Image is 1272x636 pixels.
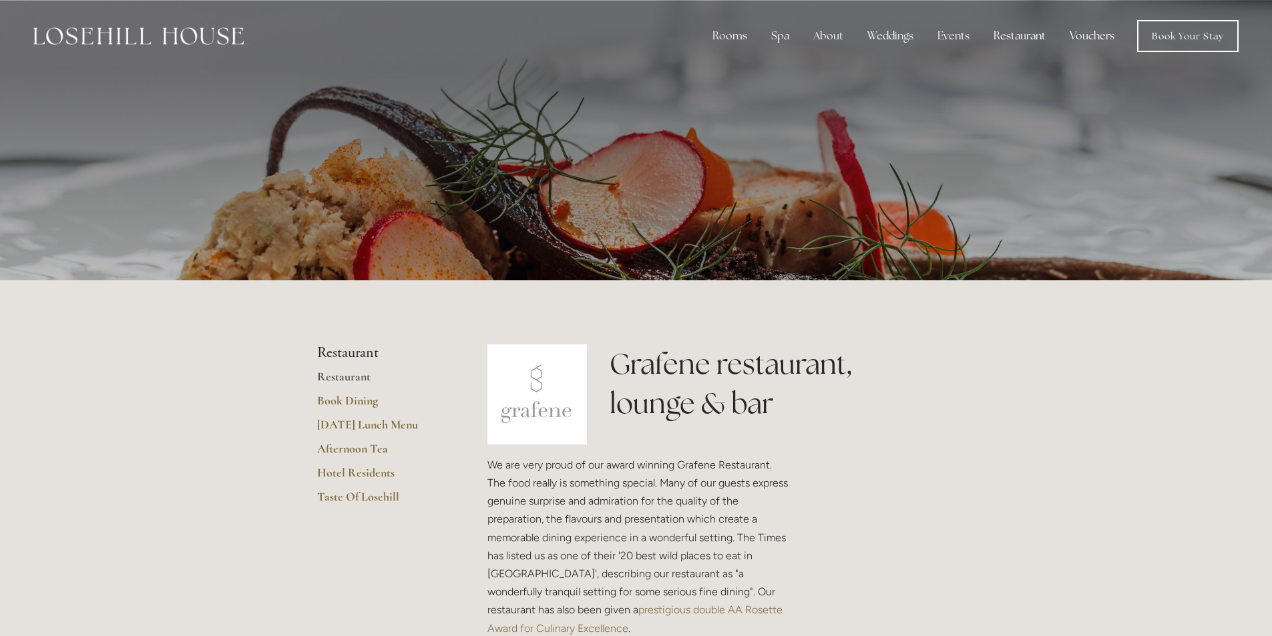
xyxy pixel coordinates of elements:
[1059,23,1125,49] a: Vouchers
[487,603,785,634] a: prestigious double AA Rosette Award for Culinary Excellence
[317,393,445,417] a: Book Dining
[317,465,445,489] a: Hotel Residents
[1137,20,1239,52] a: Book Your Stay
[33,27,244,45] img: Losehill House
[317,417,445,441] a: [DATE] Lunch Menu
[761,23,800,49] div: Spa
[317,441,445,465] a: Afternoon Tea
[317,489,445,513] a: Taste Of Losehill
[487,344,588,444] img: grafene.jpg
[317,344,445,362] li: Restaurant
[317,369,445,393] a: Restaurant
[927,23,980,49] div: Events
[983,23,1056,49] div: Restaurant
[803,23,854,49] div: About
[857,23,924,49] div: Weddings
[702,23,758,49] div: Rooms
[610,344,955,423] h1: Grafene restaurant, lounge & bar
